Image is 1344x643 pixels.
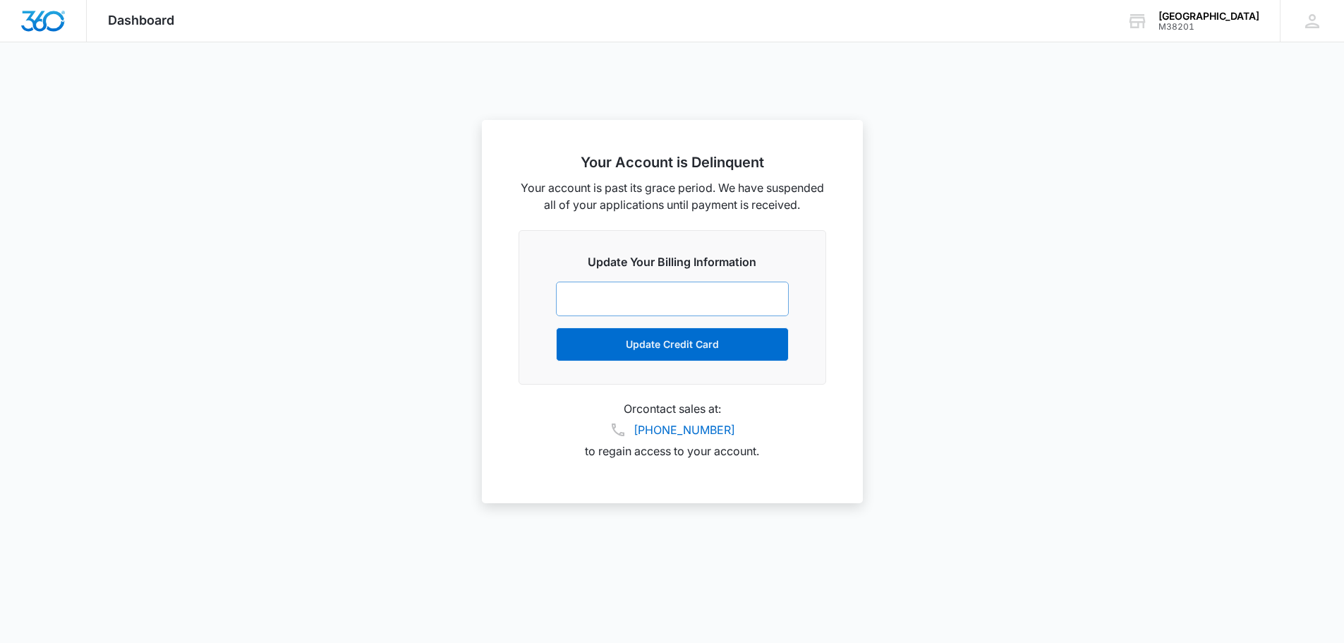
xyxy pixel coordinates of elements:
[1158,22,1259,32] div: account id
[556,253,789,270] h3: Update Your Billing Information
[556,327,789,361] button: Update Credit Card
[1158,11,1259,22] div: account name
[634,421,735,438] a: [PHONE_NUMBER]
[571,293,774,305] iframe: Secure card payment input frame
[519,179,826,213] p: Your account is past its grace period. We have suspended all of your applications until payment i...
[519,402,826,458] p: Or contact sales at: to regain access to your account.
[108,13,174,28] span: Dashboard
[519,154,826,171] h2: Your Account is Delinquent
